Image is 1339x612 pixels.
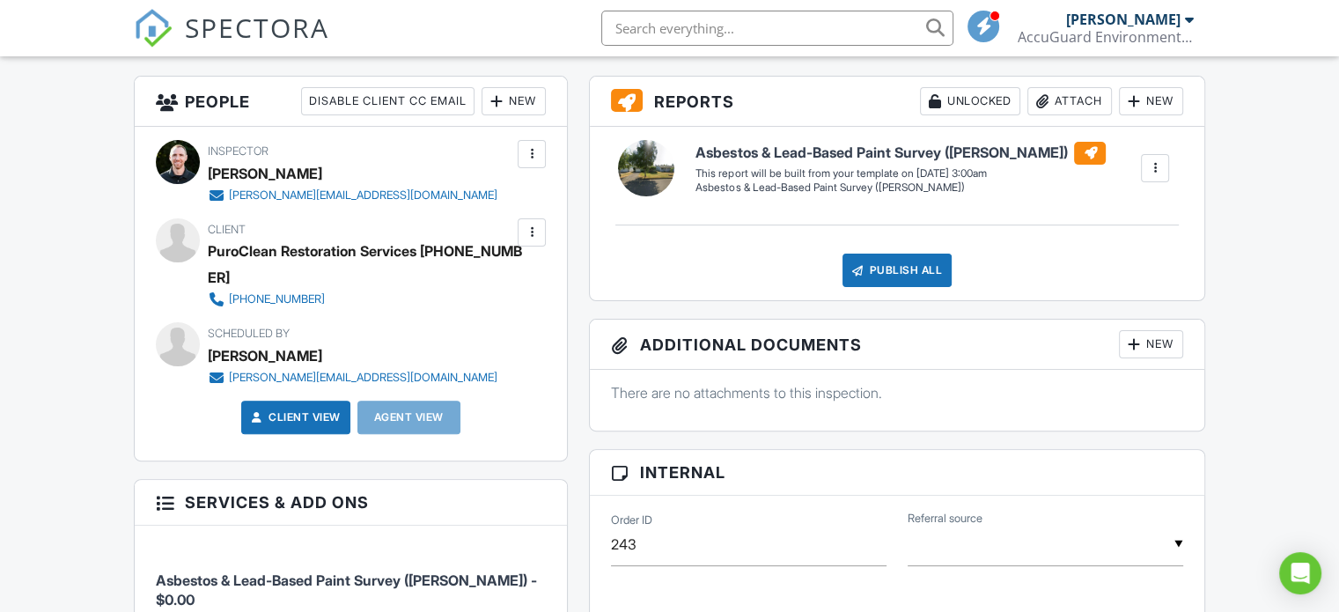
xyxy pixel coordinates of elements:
[156,571,537,608] span: Asbestos & Lead-Based Paint Survey ([PERSON_NAME]) - $0.00
[208,343,322,369] div: [PERSON_NAME]
[229,292,325,306] div: [PHONE_NUMBER]
[208,144,269,158] span: Inspector
[1119,87,1183,115] div: New
[301,87,475,115] div: Disable Client CC Email
[1066,11,1181,28] div: [PERSON_NAME]
[601,11,953,46] input: Search everything...
[135,480,567,526] h3: Services & Add ons
[208,369,497,387] a: [PERSON_NAME][EMAIL_ADDRESS][DOMAIN_NAME]
[1018,28,1194,46] div: AccuGuard Environmental (CCB # 251546)
[1119,330,1183,358] div: New
[208,187,497,204] a: [PERSON_NAME][EMAIL_ADDRESS][DOMAIN_NAME]
[134,24,329,61] a: SPECTORA
[208,327,290,340] span: Scheduled By
[229,371,497,385] div: [PERSON_NAME][EMAIL_ADDRESS][DOMAIN_NAME]
[1279,552,1321,594] div: Open Intercom Messenger
[611,383,1183,402] p: There are no attachments to this inspection.
[247,409,341,426] a: Client View
[695,142,1106,165] h6: Asbestos & Lead-Based Paint Survey ([PERSON_NAME])
[1027,87,1112,115] div: Attach
[208,223,246,236] span: Client
[135,77,567,127] h3: People
[842,254,953,287] div: Publish All
[482,87,546,115] div: New
[611,512,652,528] label: Order ID
[208,238,527,291] div: PuroClean Restoration Services [PHONE_NUMBER]
[590,320,1204,370] h3: Additional Documents
[920,87,1020,115] div: Unlocked
[185,9,329,46] span: SPECTORA
[208,160,322,187] div: [PERSON_NAME]
[229,188,497,203] div: [PERSON_NAME][EMAIL_ADDRESS][DOMAIN_NAME]
[695,181,1106,195] div: Asbestos & Lead-Based Paint Survey ([PERSON_NAME])
[695,166,1106,181] div: This report will be built from your template on [DATE] 3:00am
[134,9,173,48] img: The Best Home Inspection Software - Spectora
[590,77,1204,127] h3: Reports
[208,291,513,308] a: [PHONE_NUMBER]
[590,450,1204,496] h3: Internal
[908,511,982,527] label: Referral source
